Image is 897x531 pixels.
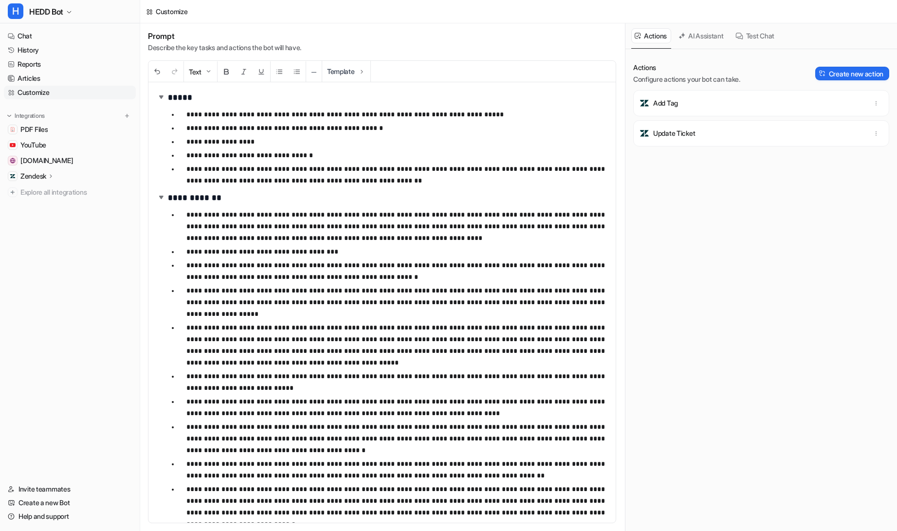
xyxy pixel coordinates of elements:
img: Add Tag icon [640,98,649,108]
img: Update Ticket icon [640,128,649,138]
img: YouTube [10,142,16,148]
h1: Prompt [148,31,301,41]
button: Template [322,61,370,82]
button: Actions [631,28,671,43]
img: Unordered List [275,68,283,75]
a: YouTubeYouTube [4,138,136,152]
img: expand menu [6,112,13,119]
button: Bold [218,61,235,82]
button: Redo [166,61,183,82]
div: Customize [156,6,187,17]
img: expand-arrow.svg [156,92,166,102]
a: Help and support [4,510,136,523]
p: Update Ticket [653,128,695,138]
a: Reports [4,57,136,71]
span: [DOMAIN_NAME] [20,156,73,165]
button: Italic [235,61,253,82]
p: Configure actions your bot can take. [633,74,740,84]
button: Integrations [4,111,48,121]
span: YouTube [20,140,46,150]
img: Italic [240,68,248,75]
button: Undo [148,61,166,82]
img: Redo [171,68,179,75]
p: Describe the key tasks and actions the bot will have. [148,43,301,53]
button: AI Assistant [675,28,728,43]
a: Invite teammates [4,482,136,496]
img: Ordered List [293,68,301,75]
a: hedd.audio[DOMAIN_NAME] [4,154,136,167]
img: Undo [153,68,161,75]
img: menu_add.svg [124,112,130,119]
img: PDF Files [10,127,16,132]
img: Create action [819,70,826,77]
button: ─ [306,61,322,82]
img: Zendesk [10,173,16,179]
span: H [8,3,23,19]
img: Bold [222,68,230,75]
img: explore all integrations [8,187,18,197]
button: Underline [253,61,270,82]
a: Chat [4,29,136,43]
img: Dropdown Down Arrow [204,68,212,75]
a: Customize [4,86,136,99]
p: Actions [633,63,740,73]
p: Add Tag [653,98,678,108]
a: History [4,43,136,57]
p: Integrations [15,112,45,120]
a: PDF FilesPDF Files [4,123,136,136]
button: Ordered List [288,61,306,82]
button: Unordered List [271,61,288,82]
span: Explore all integrations [20,184,132,200]
button: Test Chat [732,28,779,43]
a: Explore all integrations [4,185,136,199]
span: PDF Files [20,125,48,134]
span: HEDD Bot [29,5,63,18]
img: Underline [257,68,265,75]
a: Create a new Bot [4,496,136,510]
img: Template [358,68,366,75]
a: Articles [4,72,136,85]
p: Zendesk [20,171,46,181]
img: hedd.audio [10,158,16,164]
button: Create new action [815,67,889,80]
button: Text [184,61,217,82]
img: expand-arrow.svg [156,192,166,202]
